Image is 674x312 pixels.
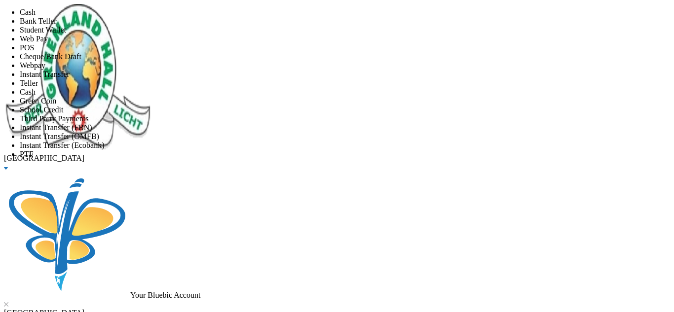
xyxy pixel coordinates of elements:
[20,8,36,16] span: Cash
[20,105,63,114] span: School Credit
[20,70,70,78] span: Instant Transfer
[20,35,48,43] span: Web Pay
[20,141,105,149] span: Instant Transfer (Ecobank)
[20,114,89,123] span: Third Party Payments
[20,150,34,158] span: PTF
[20,88,36,96] span: Cash
[130,291,200,299] span: Your Bluebic Account
[20,26,66,34] span: Student Wallet
[20,61,45,69] span: Webpay
[20,79,38,87] span: Teller
[20,43,34,52] span: POS
[20,123,92,132] span: Instant Transfer (FBN)
[20,132,99,140] span: Instant Transfer (OMFB)
[20,52,81,61] span: Cheque/Bank Draft
[20,17,57,25] span: Bank Teller
[20,97,56,105] span: Green Coin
